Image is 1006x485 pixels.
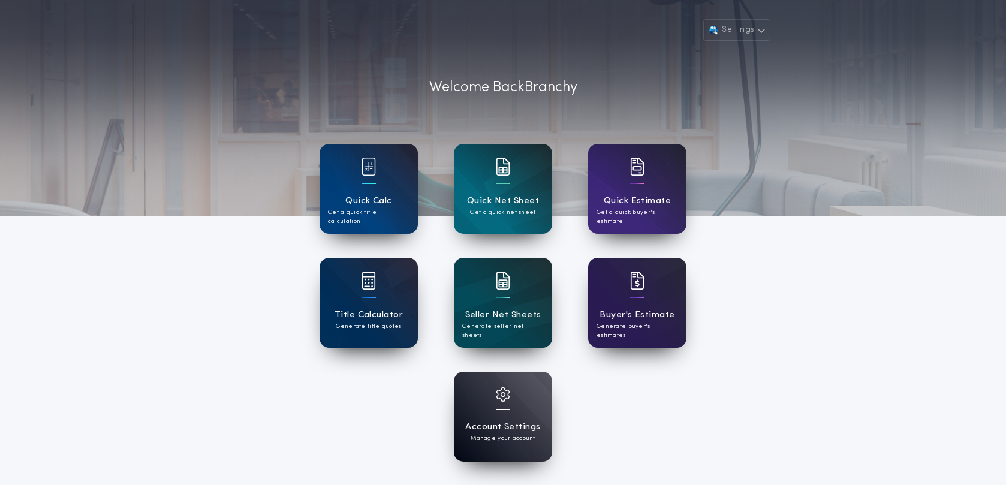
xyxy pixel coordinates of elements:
h1: Quick Net Sheet [467,194,539,208]
img: card icon [362,158,376,176]
h1: Buyer's Estimate [600,308,674,322]
h1: Title Calculator [335,308,403,322]
a: card iconAccount SettingsManage your account [454,372,552,462]
button: Settings [703,19,770,41]
h1: Quick Calc [345,194,392,208]
p: Welcome Back Branchy [429,77,577,98]
img: card icon [496,387,510,402]
p: Generate title quotes [336,322,401,331]
h1: Account Settings [465,420,540,434]
h1: Seller Net Sheets [465,308,541,322]
p: Manage your account [471,434,535,443]
p: Generate seller net sheets [462,322,544,340]
img: card icon [630,158,644,176]
img: user avatar [707,24,719,36]
p: Get a quick buyer's estimate [597,208,678,226]
p: Get a quick net sheet [470,208,535,217]
a: card iconBuyer's EstimateGenerate buyer's estimates [588,258,686,348]
h1: Quick Estimate [604,194,671,208]
img: card icon [496,272,510,290]
a: card iconTitle CalculatorGenerate title quotes [320,258,418,348]
p: Generate buyer's estimates [597,322,678,340]
a: card iconQuick Net SheetGet a quick net sheet [454,144,552,234]
img: card icon [362,272,376,290]
a: card iconQuick EstimateGet a quick buyer's estimate [588,144,686,234]
img: card icon [496,158,510,176]
p: Get a quick title calculation [328,208,409,226]
img: card icon [630,272,644,290]
a: card iconSeller Net SheetsGenerate seller net sheets [454,258,552,348]
a: card iconQuick CalcGet a quick title calculation [320,144,418,234]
